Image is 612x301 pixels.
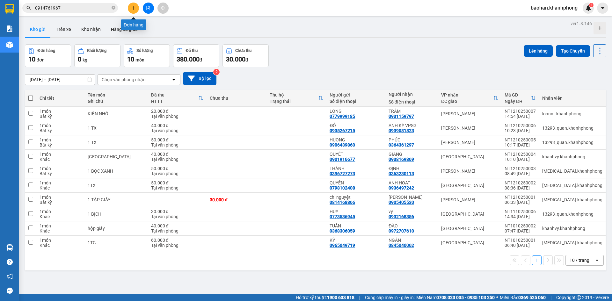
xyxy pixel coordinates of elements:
[330,157,355,162] div: 0901916677
[151,171,204,176] div: Tại văn phòng
[590,3,592,7] span: 1
[389,238,435,243] div: NGÂN
[441,111,498,116] div: [PERSON_NAME]
[542,226,602,231] div: khanhvy.khanhphong
[151,180,204,185] div: 50.000 đ
[151,142,204,147] div: Tại văn phòng
[505,128,536,133] div: 10:23 [DATE]
[151,238,204,243] div: 60.000 đ
[441,92,493,97] div: VP nhận
[505,200,536,205] div: 06:33 [DATE]
[359,294,360,301] span: |
[25,75,95,85] input: Select a date range.
[505,114,536,119] div: 14:54 [DATE]
[157,3,169,14] button: aim
[151,157,204,162] div: Tại văn phòng
[88,154,145,159] div: TX
[330,92,382,97] div: Người gửi
[151,137,204,142] div: 50.000 đ
[505,228,536,233] div: 07:47 [DATE]
[542,183,602,188] div: tham.khanhphong
[542,111,602,116] div: loannt.khanhphong
[121,19,146,30] div: Đơn hàng
[151,228,204,233] div: Tại văn phòng
[40,185,81,190] div: Khác
[330,180,382,185] div: QUYÊN
[210,197,263,202] div: 30.000 đ
[571,20,592,27] div: ver 1.8.146
[124,44,170,67] button: Số lượng10món
[235,48,251,53] div: Chưa thu
[183,72,216,85] button: Bộ lọc
[40,243,81,248] div: Khác
[389,166,435,171] div: ĐỊNH
[88,168,145,174] div: 1 BỌC XANH
[106,22,143,37] button: Hàng đã giao
[112,5,115,11] span: close-circle
[577,295,581,300] span: copyright
[389,214,414,219] div: 0932168356
[600,5,606,11] span: caret-down
[441,183,498,188] div: [GEOGRAPHIC_DATA]
[389,128,414,133] div: 0939081823
[542,125,602,131] div: 13293_quan.khanhphong
[389,223,435,228] div: ĐÀO
[177,55,200,63] span: 380.000
[505,137,536,142] div: NT1210250005
[296,294,354,301] span: Hỗ trợ kỹ thuật:
[270,99,318,104] div: Trạng thái
[441,168,498,174] div: [PERSON_NAME]
[389,99,435,104] div: Số điện thoại
[556,45,590,57] button: Tạo Chuyến
[40,180,81,185] div: 1 món
[330,152,382,157] div: QUYẾT
[88,197,145,202] div: 1 TẬP GIẤY
[505,195,536,200] div: NT1210250001
[7,259,13,265] span: question-circle
[330,228,355,233] div: 0368306059
[330,99,382,104] div: Số điện thoại
[330,185,355,190] div: 0798102408
[88,211,145,217] div: 1 BỊCH
[389,92,435,97] div: Người nhận
[542,168,602,174] div: tham.khanhphong
[594,22,606,34] div: Tạo kho hàng mới
[330,195,382,200] div: chị nguyệt
[505,180,536,185] div: NT1210250002
[200,57,202,62] span: đ
[330,137,382,142] div: HUONG
[83,57,87,62] span: kg
[40,195,81,200] div: 1 món
[586,5,591,11] img: icon-new-feature
[151,114,204,119] div: Tại văn phòng
[151,152,204,157] div: 40.000 đ
[151,109,204,114] div: 20.000 đ
[78,55,81,63] span: 0
[505,99,531,104] div: Ngày ĐH
[389,243,414,248] div: 0845040062
[128,3,139,14] button: plus
[389,209,435,214] div: vy
[505,185,536,190] div: 08:36 [DATE]
[151,99,199,104] div: HTTT
[500,294,546,301] span: Miền Bắc
[88,183,145,188] div: 1TX
[40,142,81,147] div: Bất kỳ
[389,185,414,190] div: 0936497242
[330,123,382,128] div: ĐỎ
[505,157,536,162] div: 10:10 [DATE]
[40,137,81,142] div: 1 món
[441,226,498,231] div: [GEOGRAPHIC_DATA]
[40,109,81,114] div: 1 món
[40,238,81,243] div: 1 món
[505,214,536,219] div: 14:34 [DATE]
[151,223,204,228] div: 40.000 đ
[131,6,136,10] span: plus
[505,223,536,228] div: NT1010250002
[542,154,602,159] div: khanhvy.khanhphong
[330,238,382,243] div: KỲ
[136,48,153,53] div: Số lượng
[594,258,600,263] svg: open
[51,22,76,37] button: Trên xe
[389,157,414,162] div: 0938169869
